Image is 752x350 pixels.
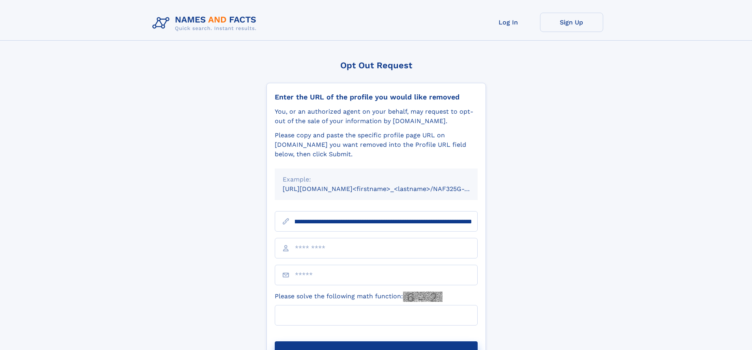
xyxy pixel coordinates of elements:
[283,175,470,184] div: Example:
[283,185,493,193] small: [URL][DOMAIN_NAME]<firstname>_<lastname>/NAF325G-xxxxxxxx
[275,292,443,302] label: Please solve the following math function:
[266,60,486,70] div: Opt Out Request
[275,107,478,126] div: You, or an authorized agent on your behalf, may request to opt-out of the sale of your informatio...
[540,13,603,32] a: Sign Up
[149,13,263,34] img: Logo Names and Facts
[275,93,478,101] div: Enter the URL of the profile you would like removed
[477,13,540,32] a: Log In
[275,131,478,159] div: Please copy and paste the specific profile page URL on [DOMAIN_NAME] you want removed into the Pr...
